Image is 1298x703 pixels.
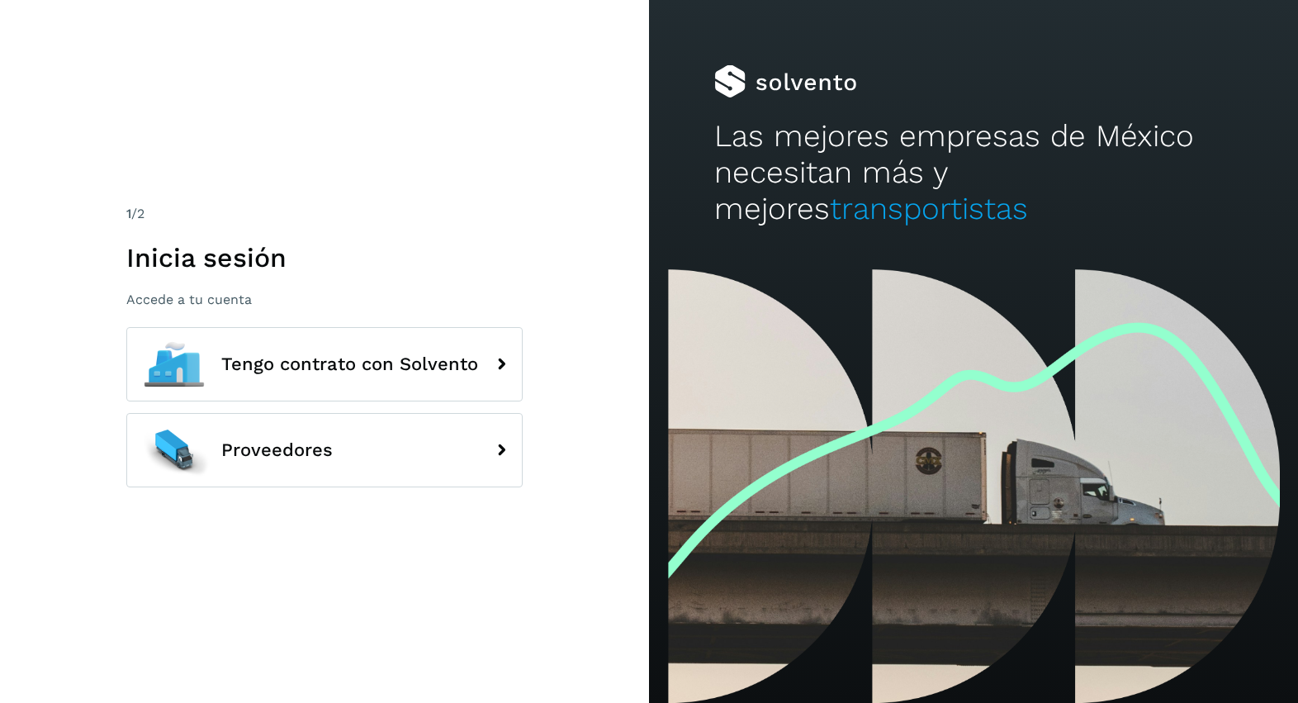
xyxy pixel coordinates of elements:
[221,354,478,374] span: Tengo contrato con Solvento
[830,191,1028,226] span: transportistas
[714,118,1234,228] h2: Las mejores empresas de México necesitan más y mejores
[126,413,523,487] button: Proveedores
[221,440,333,460] span: Proveedores
[126,242,523,273] h1: Inicia sesión
[126,204,523,224] div: /2
[126,327,523,401] button: Tengo contrato con Solvento
[126,206,131,221] span: 1
[126,292,523,307] p: Accede a tu cuenta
